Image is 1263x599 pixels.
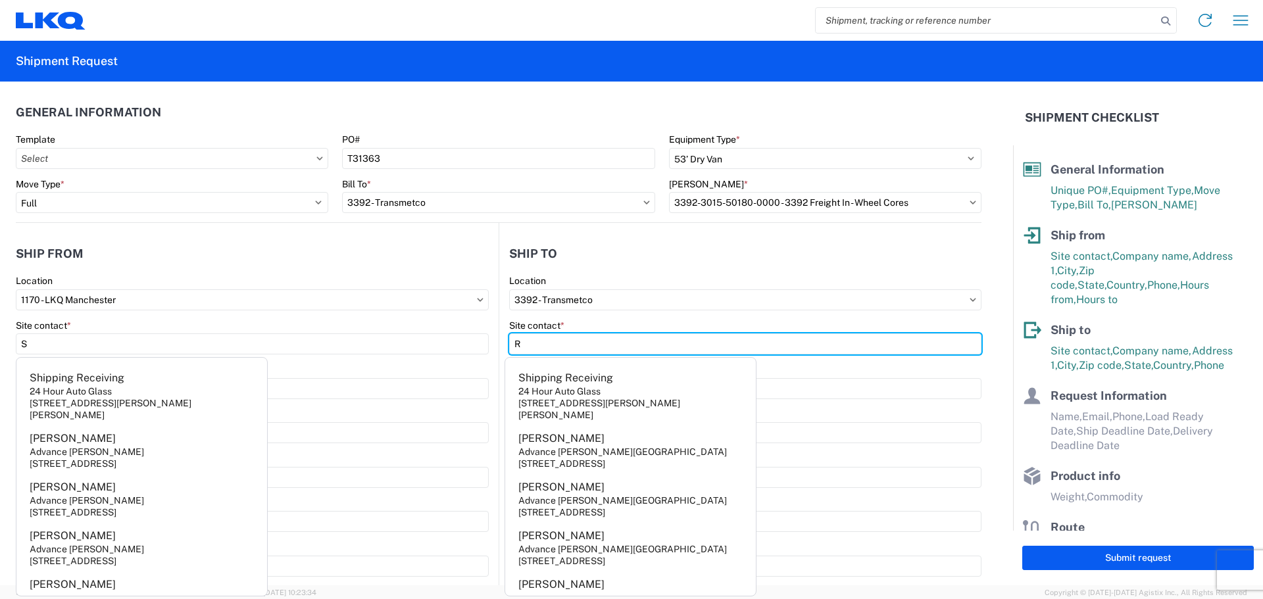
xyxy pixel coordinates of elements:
[16,133,55,145] label: Template
[1051,345,1112,357] span: Site contact,
[1051,228,1105,242] span: Ship from
[518,431,605,446] div: [PERSON_NAME]
[669,192,981,213] input: Select
[518,494,727,506] div: Advance [PERSON_NAME][GEOGRAPHIC_DATA]
[1051,184,1111,197] span: Unique PO#,
[1077,279,1106,291] span: State,
[1194,359,1224,371] span: Phone
[30,371,124,385] div: Shipping Receiving
[1087,491,1143,503] span: Commodity
[30,494,144,506] div: Advance [PERSON_NAME]
[1051,162,1164,176] span: General Information
[509,289,981,310] input: Select
[1124,359,1153,371] span: State,
[30,397,259,421] div: [STREET_ADDRESS][PERSON_NAME][PERSON_NAME]
[1112,410,1145,423] span: Phone,
[30,506,116,518] div: [STREET_ADDRESS]
[16,148,328,169] input: Select
[1022,546,1254,570] button: Submit request
[518,385,601,397] div: 24 Hour Auto Glass
[1057,359,1079,371] span: City,
[1076,293,1118,306] span: Hours to
[30,555,116,567] div: [STREET_ADDRESS]
[30,543,144,555] div: Advance [PERSON_NAME]
[1045,587,1247,598] span: Copyright © [DATE]-[DATE] Agistix Inc., All Rights Reserved
[1112,345,1192,357] span: Company name,
[509,247,557,260] h2: Ship to
[518,397,748,421] div: [STREET_ADDRESS][PERSON_NAME][PERSON_NAME]
[518,458,605,469] div: [STREET_ADDRESS]
[1147,279,1180,291] span: Phone,
[1051,250,1112,262] span: Site contact,
[1112,250,1192,262] span: Company name,
[1051,389,1167,402] span: Request Information
[518,506,605,518] div: [STREET_ADDRESS]
[1077,199,1111,211] span: Bill To,
[30,431,116,446] div: [PERSON_NAME]
[30,385,112,397] div: 24 Hour Auto Glass
[1076,425,1173,437] span: Ship Deadline Date,
[30,458,116,469] div: [STREET_ADDRESS]
[342,192,655,213] input: Select
[518,446,727,458] div: Advance [PERSON_NAME][GEOGRAPHIC_DATA]
[816,8,1156,33] input: Shipment, tracking or reference number
[1111,199,1197,211] span: [PERSON_NAME]
[669,133,740,145] label: Equipment Type
[509,275,546,287] label: Location
[1079,359,1124,371] span: Zip code,
[509,320,564,331] label: Site contact
[16,320,71,331] label: Site contact
[30,577,116,592] div: [PERSON_NAME]
[518,577,605,592] div: [PERSON_NAME]
[263,588,316,596] span: [DATE] 10:23:34
[1082,410,1112,423] span: Email,
[518,480,605,494] div: [PERSON_NAME]
[1153,359,1194,371] span: Country,
[518,371,613,385] div: Shipping Receiving
[16,106,161,119] h2: General Information
[30,529,116,543] div: [PERSON_NAME]
[1051,410,1082,423] span: Name,
[30,480,116,494] div: [PERSON_NAME]
[16,178,64,190] label: Move Type
[1051,323,1091,337] span: Ship to
[1051,469,1120,483] span: Product info
[1051,491,1087,503] span: Weight,
[342,178,371,190] label: Bill To
[16,53,118,69] h2: Shipment Request
[1057,264,1079,277] span: City,
[518,529,605,543] div: [PERSON_NAME]
[16,247,84,260] h2: Ship from
[16,275,53,287] label: Location
[518,555,605,567] div: [STREET_ADDRESS]
[1025,110,1159,126] h2: Shipment Checklist
[1051,520,1085,534] span: Route
[1106,279,1147,291] span: Country,
[1111,184,1194,197] span: Equipment Type,
[16,289,489,310] input: Select
[669,178,748,190] label: [PERSON_NAME]
[30,446,144,458] div: Advance [PERSON_NAME]
[518,543,727,555] div: Advance [PERSON_NAME][GEOGRAPHIC_DATA]
[342,133,360,145] label: PO#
